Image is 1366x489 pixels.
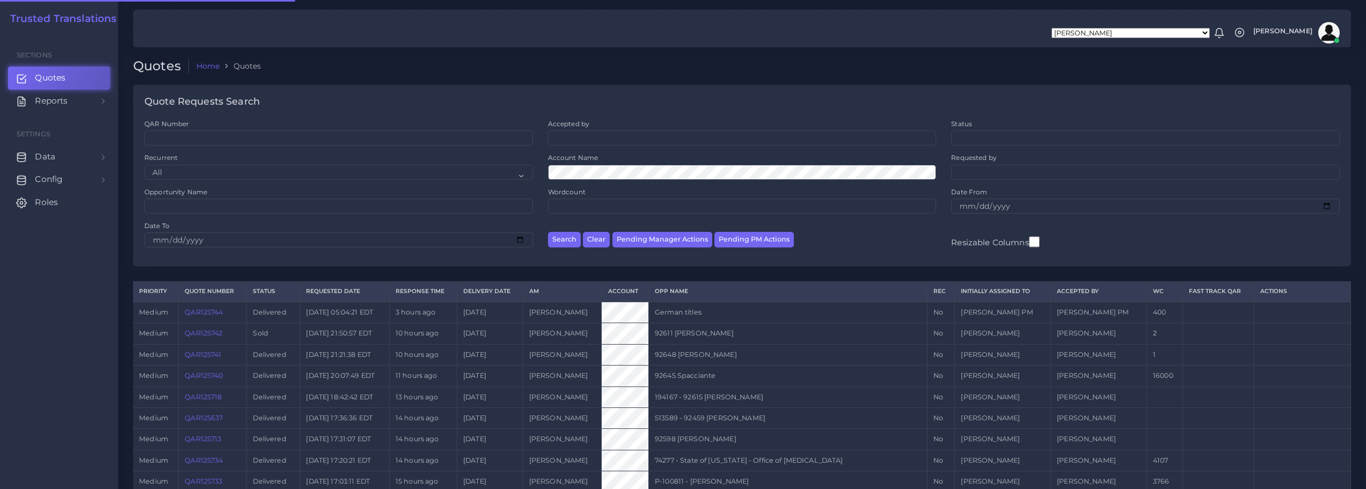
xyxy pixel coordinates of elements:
[389,366,457,386] td: 11 hours ago
[457,344,523,365] td: [DATE]
[955,429,1051,450] td: [PERSON_NAME]
[927,407,955,428] td: No
[1051,429,1147,450] td: [PERSON_NAME]
[955,323,1051,344] td: [PERSON_NAME]
[139,371,168,379] span: medium
[1318,22,1340,43] img: avatar
[1254,282,1350,302] th: Actions
[1051,323,1147,344] td: [PERSON_NAME]
[300,407,390,428] td: [DATE] 17:36:36 EDT
[457,407,523,428] td: [DATE]
[17,51,52,59] span: Sections
[247,386,300,407] td: Delivered
[612,232,712,247] button: Pending Manager Actions
[389,302,457,323] td: 3 hours ago
[648,386,927,407] td: 194167 - 92615 [PERSON_NAME]
[185,477,222,485] a: QAR125733
[185,371,223,379] a: QAR125740
[457,282,523,302] th: Delivery Date
[951,119,972,128] label: Status
[35,196,58,208] span: Roles
[389,407,457,428] td: 14 hours ago
[389,450,457,471] td: 14 hours ago
[927,323,955,344] td: No
[648,429,927,450] td: 92598 [PERSON_NAME]
[523,366,602,386] td: [PERSON_NAME]
[247,302,300,323] td: Delivered
[35,72,65,84] span: Quotes
[955,302,1051,323] td: [PERSON_NAME] PM
[1051,282,1147,302] th: Accepted by
[247,282,300,302] th: Status
[139,477,168,485] span: medium
[139,308,168,316] span: medium
[35,95,68,107] span: Reports
[548,187,586,196] label: Wordcount
[144,221,170,230] label: Date To
[389,323,457,344] td: 10 hours ago
[185,435,221,443] a: QAR125713
[548,153,598,162] label: Account Name
[1146,302,1182,323] td: 400
[523,450,602,471] td: [PERSON_NAME]
[523,344,602,365] td: [PERSON_NAME]
[133,282,179,302] th: Priority
[8,90,110,112] a: Reports
[457,450,523,471] td: [DATE]
[1146,450,1182,471] td: 4107
[185,414,223,422] a: QAR125637
[144,96,260,108] h4: Quote Requests Search
[185,329,222,337] a: QAR125742
[457,302,523,323] td: [DATE]
[648,366,927,386] td: 92645 Spacciante
[1253,28,1312,35] span: [PERSON_NAME]
[300,344,390,365] td: [DATE] 21:21:38 EDT
[247,366,300,386] td: Delivered
[1146,323,1182,344] td: 2
[179,282,247,302] th: Quote Number
[1183,282,1254,302] th: Fast Track QAR
[185,308,223,316] a: QAR125744
[247,344,300,365] td: Delivered
[300,429,390,450] td: [DATE] 17:31:07 EDT
[951,187,987,196] label: Date From
[185,393,222,401] a: QAR125718
[17,130,50,138] span: Settings
[927,302,955,323] td: No
[1051,450,1147,471] td: [PERSON_NAME]
[955,386,1051,407] td: [PERSON_NAME]
[648,323,927,344] td: 92611 [PERSON_NAME]
[457,429,523,450] td: [DATE]
[1146,344,1182,365] td: 1
[247,429,300,450] td: Delivered
[523,282,602,302] th: AM
[955,366,1051,386] td: [PERSON_NAME]
[548,232,581,247] button: Search
[1029,235,1040,249] input: Resizable Columns
[3,13,117,25] h2: Trusted Translations
[247,323,300,344] td: Sold
[927,386,955,407] td: No
[133,59,189,74] h2: Quotes
[523,323,602,344] td: [PERSON_NAME]
[144,153,178,162] label: Recurrent
[523,429,602,450] td: [PERSON_NAME]
[1146,366,1182,386] td: 16000
[35,151,55,163] span: Data
[196,61,220,71] a: Home
[1051,344,1147,365] td: [PERSON_NAME]
[602,282,648,302] th: Account
[185,351,221,359] a: QAR125741
[247,407,300,428] td: Delivered
[457,386,523,407] td: [DATE]
[300,450,390,471] td: [DATE] 17:20:21 EDT
[144,119,189,128] label: QAR Number
[457,323,523,344] td: [DATE]
[300,323,390,344] td: [DATE] 21:50:57 EDT
[523,407,602,428] td: [PERSON_NAME]
[457,366,523,386] td: [DATE]
[139,414,168,422] span: medium
[185,456,223,464] a: QAR125734
[927,344,955,365] td: No
[139,351,168,359] span: medium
